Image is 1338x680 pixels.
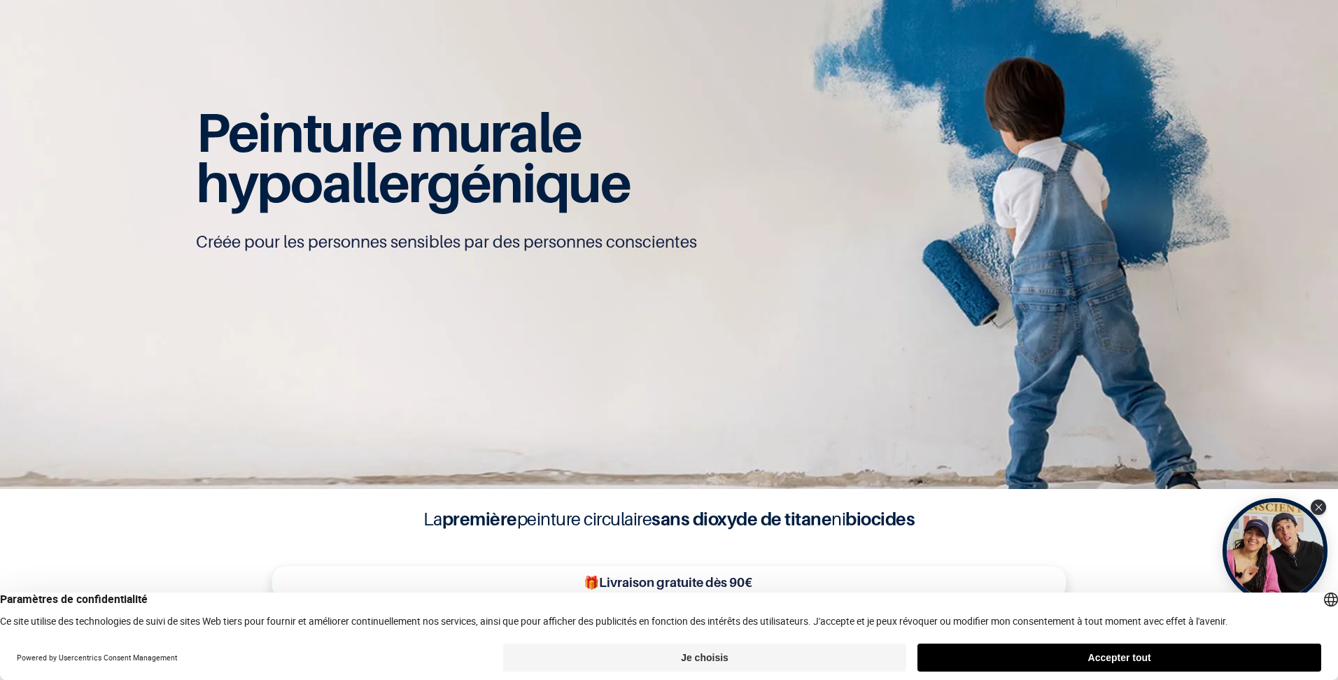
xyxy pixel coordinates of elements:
[1266,590,1332,656] iframe: Tidio Chat
[196,150,631,215] span: hypoallergénique
[442,508,517,530] b: première
[652,508,831,530] b: sans dioxyde de titane
[389,506,949,532] h4: La peinture circulaire ni
[1311,500,1326,515] div: Close Tolstoy widget
[1223,498,1328,603] div: Open Tolstoy
[196,99,582,164] span: Peinture murale
[584,575,752,590] b: 🎁Livraison gratuite dès 90€
[1223,498,1328,603] div: Open Tolstoy widget
[1223,498,1328,603] div: Tolstoy bubble widget
[196,231,1142,253] p: Créée pour les personnes sensibles par des personnes conscientes
[845,508,915,530] b: biocides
